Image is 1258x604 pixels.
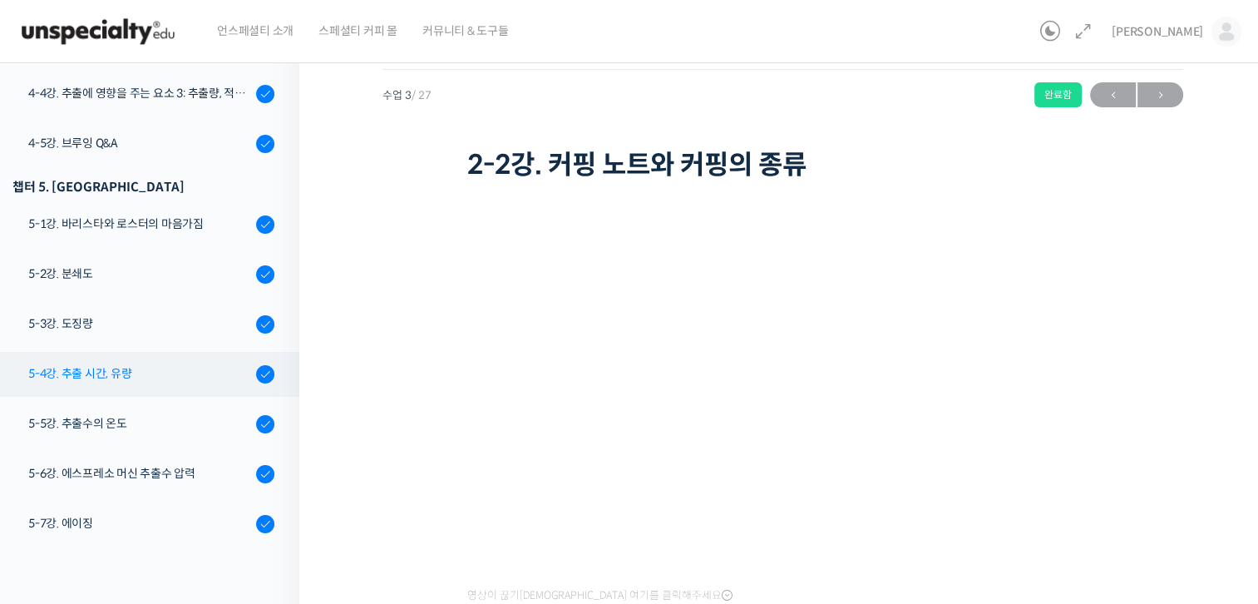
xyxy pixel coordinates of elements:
[28,265,251,283] div: 5-2강. 분쇄도
[28,514,251,532] div: 5-7강. 에이징
[257,491,277,504] span: 설정
[110,466,215,507] a: 대화
[1090,82,1136,107] a: ←이전
[28,314,251,333] div: 5-3강. 도징량
[467,149,1099,181] h1: 2-2강. 커핑 노트와 커핑의 종류
[412,88,432,102] span: / 27
[28,464,251,483] div: 5-6강. 에스프레소 머신 추출수 압력
[28,84,251,102] div: 4-4강. 추출에 영향을 주는 요소 3: 추출량, 적정 추출수의 양
[12,176,274,198] div: 챕터 5. [GEOGRAPHIC_DATA]
[28,364,251,383] div: 5-4강. 추출 시간, 유량
[1034,82,1082,107] div: 완료함
[1112,24,1203,39] span: [PERSON_NAME]
[1137,82,1183,107] a: 다음→
[28,414,251,433] div: 5-5강. 추출수의 온도
[5,466,110,507] a: 홈
[1137,84,1183,106] span: →
[467,589,733,602] span: 영상이 끊기[DEMOGRAPHIC_DATA] 여기를 클릭해주세요
[28,215,251,233] div: 5-1강. 바리스타와 로스터의 마음가짐
[152,492,172,505] span: 대화
[52,491,62,504] span: 홈
[215,466,319,507] a: 설정
[1090,84,1136,106] span: ←
[28,134,251,152] div: 4-5강. 브루잉 Q&A
[382,90,432,101] span: 수업 3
